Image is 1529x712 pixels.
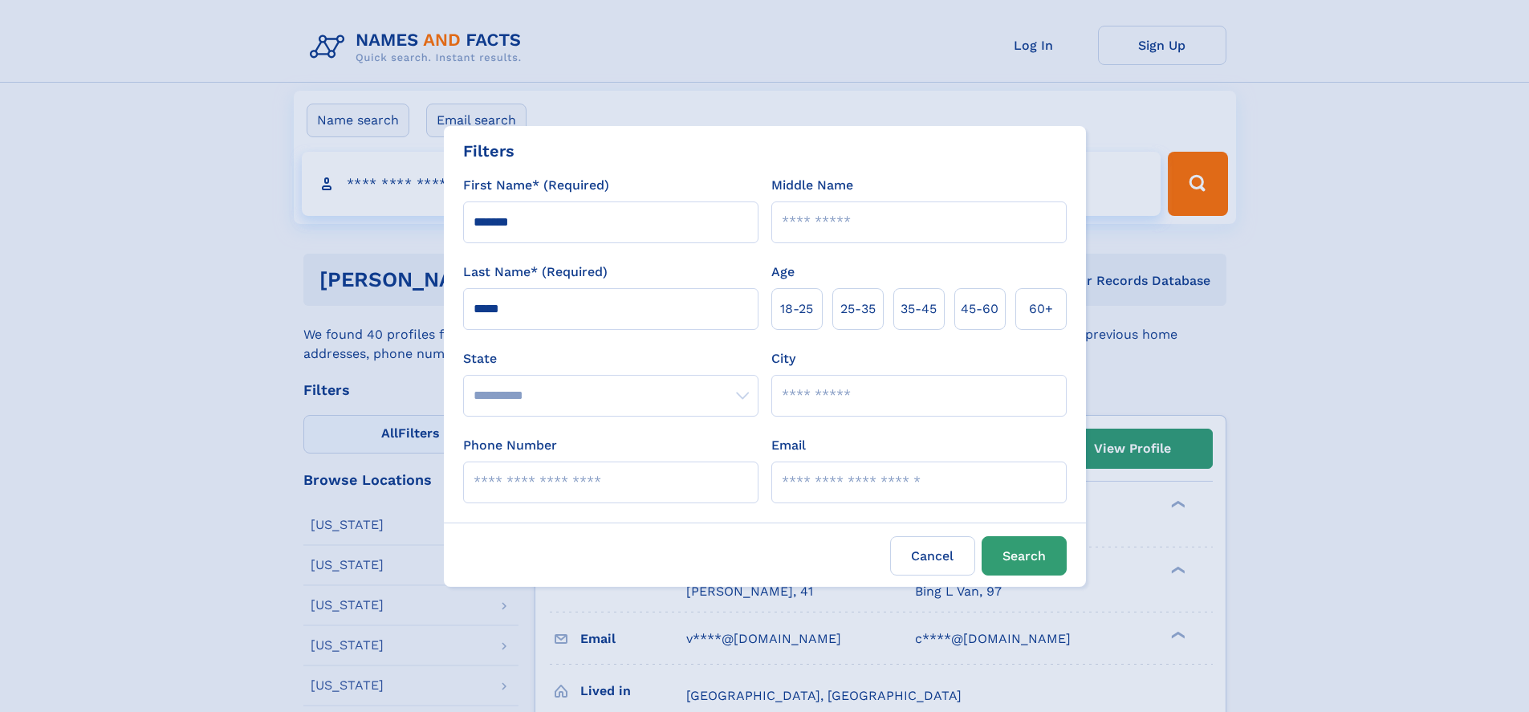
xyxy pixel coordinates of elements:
[982,536,1067,576] button: Search
[901,299,937,319] span: 35‑45
[463,262,608,282] label: Last Name* (Required)
[771,176,853,195] label: Middle Name
[890,536,975,576] label: Cancel
[771,436,806,455] label: Email
[780,299,813,319] span: 18‑25
[771,262,795,282] label: Age
[463,139,514,163] div: Filters
[463,436,557,455] label: Phone Number
[1029,299,1053,319] span: 60+
[463,176,609,195] label: First Name* (Required)
[771,349,795,368] label: City
[840,299,876,319] span: 25‑35
[961,299,998,319] span: 45‑60
[463,349,758,368] label: State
